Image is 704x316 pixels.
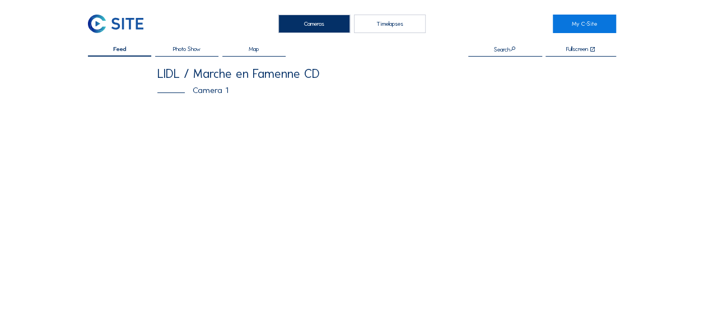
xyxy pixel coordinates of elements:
span: Photo Show [173,46,201,52]
div: Cameras [278,15,350,33]
span: Map [249,46,259,52]
a: My C-Site [553,15,616,33]
img: C-SITE Logo [88,15,143,33]
div: Fullscreen [566,46,588,53]
div: Timelapses [354,15,426,33]
div: LIDL / Marche en Famenne CD [157,68,547,80]
a: C-SITE Logo [88,15,151,33]
div: Camera 1 [157,86,547,94]
span: Feed [113,46,127,52]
